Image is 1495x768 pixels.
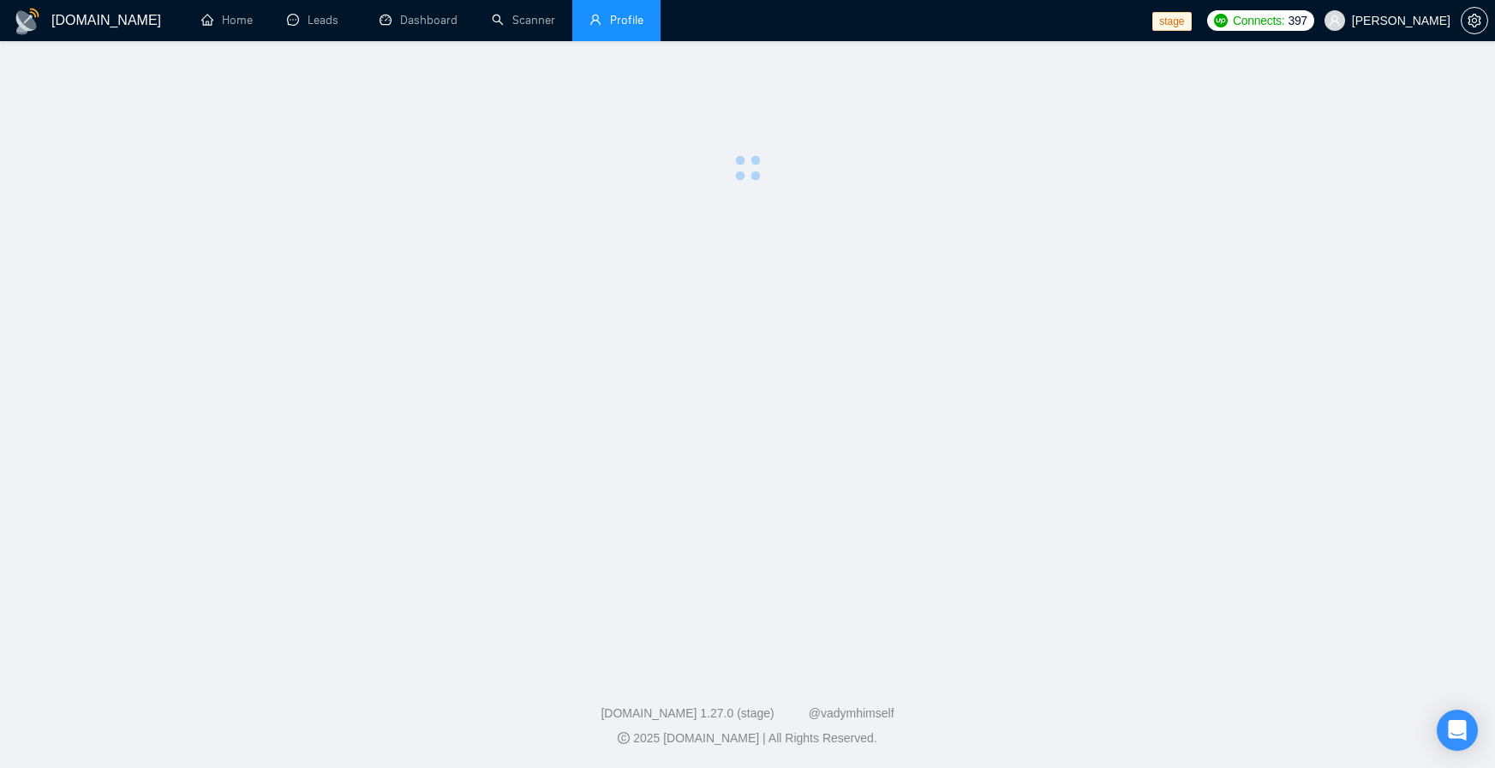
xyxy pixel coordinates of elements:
[610,13,643,27] span: Profile
[1152,12,1191,31] span: stage
[1461,7,1488,34] button: setting
[1214,14,1228,27] img: upwork-logo.png
[1462,14,1487,27] span: setting
[380,13,457,27] a: dashboardDashboard
[287,13,345,27] a: messageLeads
[492,13,555,27] a: searchScanner
[14,729,1481,747] div: 2025 [DOMAIN_NAME] | All Rights Reserved.
[1329,15,1341,27] span: user
[589,14,601,26] span: user
[601,706,774,720] a: [DOMAIN_NAME] 1.27.0 (stage)
[809,706,894,720] a: @vadymhimself
[618,732,630,744] span: copyright
[1437,710,1478,751] div: Open Intercom Messenger
[1288,11,1307,30] span: 397
[1461,14,1488,27] a: setting
[201,13,253,27] a: homeHome
[1233,11,1284,30] span: Connects:
[14,8,41,35] img: logo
